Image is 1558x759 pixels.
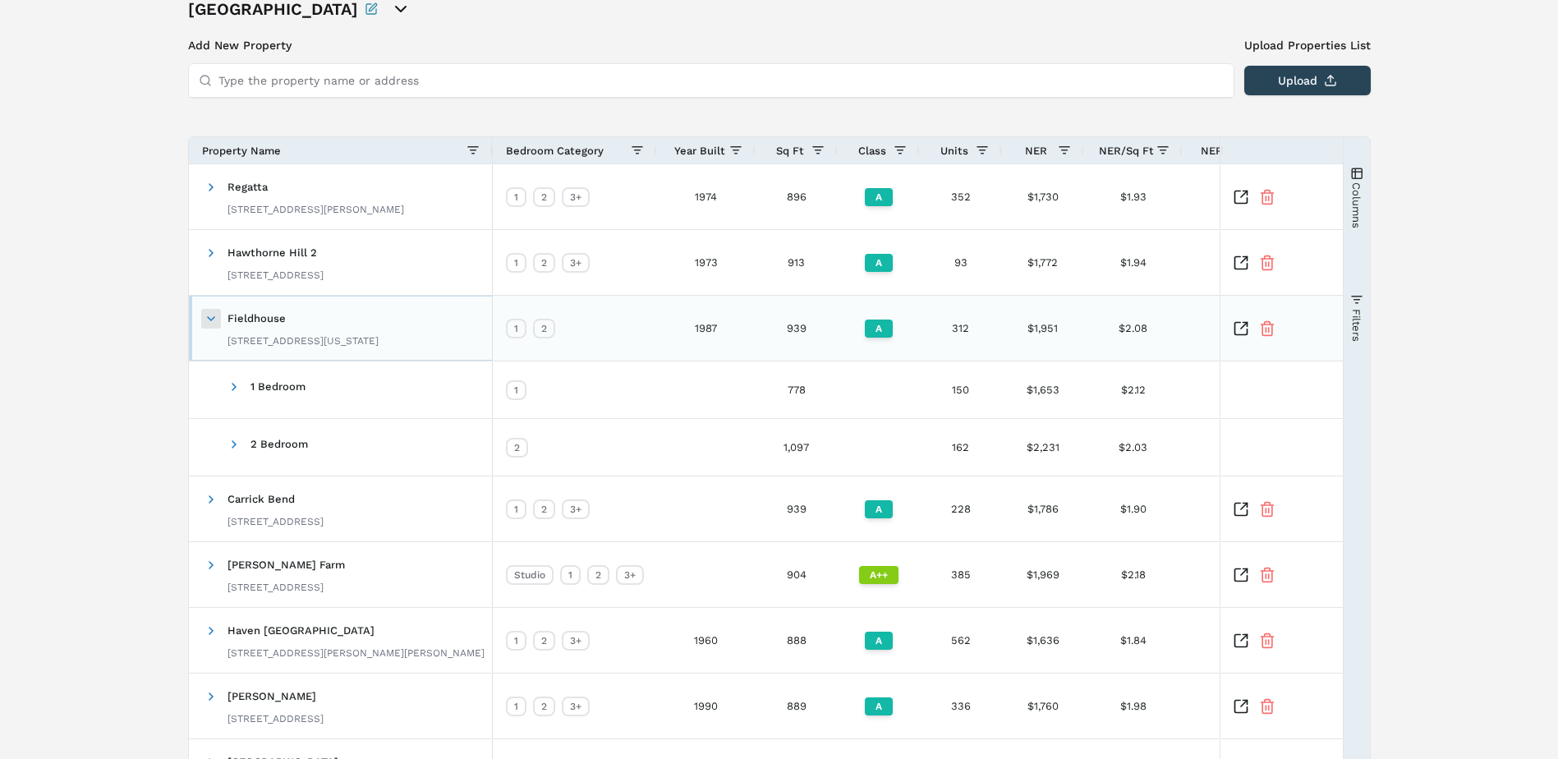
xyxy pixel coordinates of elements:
button: Remove Property From Portfolio [1259,567,1275,583]
div: 3+ [562,631,590,651]
div: -0.28% [1183,296,1347,361]
span: Bedroom Category [506,145,604,157]
span: Sq Ft [776,145,804,157]
div: 1 [506,319,526,338]
div: 3+ [562,499,590,519]
h3: Add New Property [188,37,1234,53]
div: 1974 [657,164,756,229]
div: 1 [506,697,526,716]
button: Remove Property From Portfolio [1259,320,1275,337]
div: 2 [506,438,528,458]
div: $1.98 [1084,674,1183,738]
span: Year Built [674,145,725,157]
div: 336 [920,674,1002,738]
div: 2 [533,499,555,519]
div: A++ [859,566,898,584]
a: Inspect Comparable [1233,189,1249,205]
div: -1.33% [1183,542,1347,607]
div: 1960 [657,608,756,673]
div: 904 [756,542,838,607]
div: -0.86% [1183,476,1347,541]
div: $1,969 [1002,542,1084,607]
div: $1,760 [1002,674,1084,738]
span: Haven [GEOGRAPHIC_DATA] [227,624,375,637]
div: $1,653 [1002,361,1084,418]
div: 162 [920,419,1002,476]
div: $1,730 [1002,164,1084,229]
button: Remove Property From Portfolio [1259,698,1275,715]
div: 352 [920,164,1002,229]
button: Remove Property From Portfolio [1259,632,1275,649]
span: Carrick Bend [227,493,295,505]
div: $1,786 [1002,476,1084,541]
div: -0.43% [1183,361,1347,418]
div: A [865,188,893,206]
div: -0.15% [1183,419,1347,476]
div: 2 [533,697,555,716]
div: $2.08 [1084,296,1183,361]
a: Inspect Comparable [1233,255,1249,271]
button: Remove Property From Portfolio [1259,255,1275,271]
div: A [865,500,893,518]
span: Columns [1350,182,1363,228]
div: 939 [756,296,838,361]
div: 939 [756,476,838,541]
div: 1 [506,380,526,400]
div: +5.99% [1183,230,1347,295]
div: $2,231 [1002,419,1084,476]
div: 2 [533,253,555,273]
div: 312 [920,296,1002,361]
span: 1 Bedroom [250,380,306,393]
div: A [865,320,893,338]
div: A [865,632,893,650]
span: NER [1025,145,1047,157]
div: [STREET_ADDRESS] [227,581,345,594]
div: 2 [533,631,555,651]
div: $1.84 [1084,608,1183,673]
span: Hawthorne Hill 2 [227,246,317,259]
div: [STREET_ADDRESS] [227,269,324,282]
div: A [865,254,893,272]
label: Upload Properties List [1244,37,1371,53]
div: -9.03% [1183,164,1347,229]
button: Remove Property From Portfolio [1259,189,1275,205]
div: $1.93 [1084,164,1183,229]
div: 562 [920,608,1002,673]
div: 896 [756,164,838,229]
span: Fieldhouse [227,312,286,324]
div: $2.12 [1084,361,1183,418]
div: 1,097 [756,419,838,476]
div: 889 [756,674,838,738]
span: [PERSON_NAME] [227,690,316,702]
div: 228 [920,476,1002,541]
a: Inspect Comparable [1233,501,1249,517]
div: 93 [920,230,1002,295]
div: -8.26% [1183,608,1347,673]
div: A [865,697,893,715]
div: 1 [506,253,526,273]
div: 1 [506,499,526,519]
div: $1.94 [1084,230,1183,295]
div: 3+ [562,253,590,273]
span: Regatta [227,181,268,193]
div: 1 [506,631,526,651]
button: Upload [1244,66,1371,95]
span: Units [940,145,968,157]
span: [PERSON_NAME] Farm [227,559,345,571]
div: 2 [533,187,555,207]
span: Filters [1350,308,1363,341]
div: $1.90 [1084,476,1183,541]
div: Studio [506,565,554,585]
div: 1973 [657,230,756,295]
div: 3+ [616,565,644,585]
a: Inspect Comparable [1233,567,1249,583]
div: 1 [506,187,526,207]
div: [STREET_ADDRESS] [227,712,324,725]
a: Inspect Comparable [1233,698,1249,715]
div: 3+ [562,187,590,207]
a: Inspect Comparable [1233,320,1249,337]
div: +0.12% [1183,674,1347,738]
div: [STREET_ADDRESS][US_STATE] [227,334,379,347]
div: [STREET_ADDRESS][PERSON_NAME] [227,203,404,216]
div: 150 [920,361,1002,418]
